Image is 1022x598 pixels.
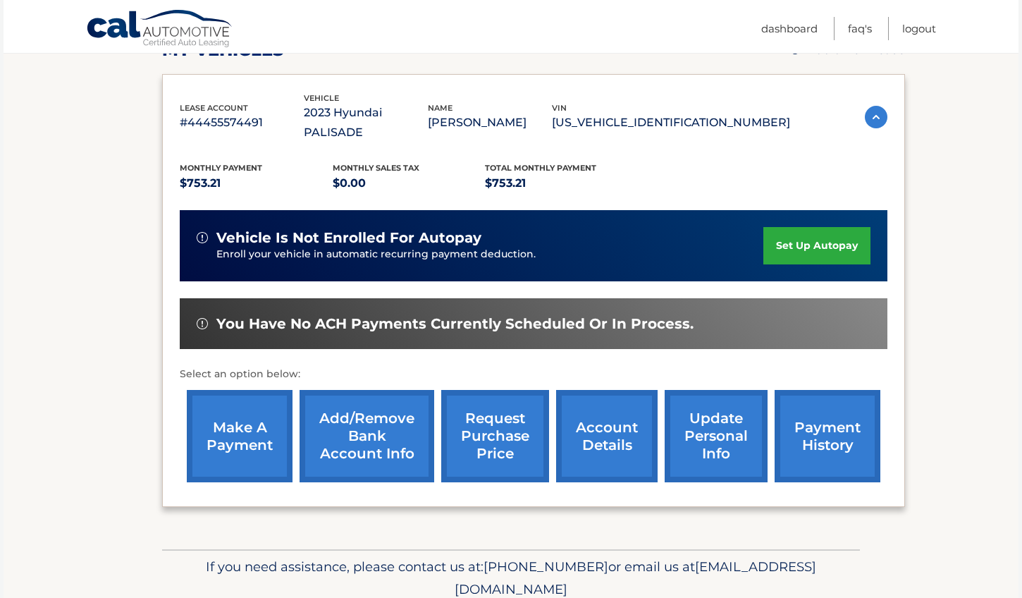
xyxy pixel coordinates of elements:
a: Add/Remove bank account info [300,390,434,482]
a: update personal info [665,390,768,482]
span: You have no ACH payments currently scheduled or in process. [216,315,694,333]
img: accordion-active.svg [865,106,887,128]
p: $753.21 [180,173,333,193]
a: request purchase price [441,390,549,482]
span: vehicle is not enrolled for autopay [216,229,481,247]
img: alert-white.svg [197,318,208,329]
a: FAQ's [848,17,872,40]
p: 2023 Hyundai PALISADE [304,103,428,142]
span: Monthly sales Tax [333,163,419,173]
span: [EMAIL_ADDRESS][DOMAIN_NAME] [455,559,816,597]
a: payment history [775,390,880,482]
p: #44455574491 [180,113,304,133]
img: alert-white.svg [197,232,208,243]
span: Total Monthly Payment [485,163,596,173]
p: Select an option below: [180,366,887,383]
a: Logout [902,17,936,40]
p: [US_VEHICLE_IDENTIFICATION_NUMBER] [552,113,790,133]
a: Dashboard [761,17,818,40]
a: make a payment [187,390,293,482]
a: account details [556,390,658,482]
a: set up autopay [763,227,870,264]
p: $0.00 [333,173,486,193]
span: vin [552,103,567,113]
p: $753.21 [485,173,638,193]
p: [PERSON_NAME] [428,113,552,133]
span: lease account [180,103,248,113]
span: Monthly Payment [180,163,262,173]
span: [PHONE_NUMBER] [484,559,608,575]
span: name [428,103,452,113]
a: Cal Automotive [86,9,234,50]
p: Enroll your vehicle in automatic recurring payment deduction. [216,247,763,262]
span: vehicle [304,93,339,103]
